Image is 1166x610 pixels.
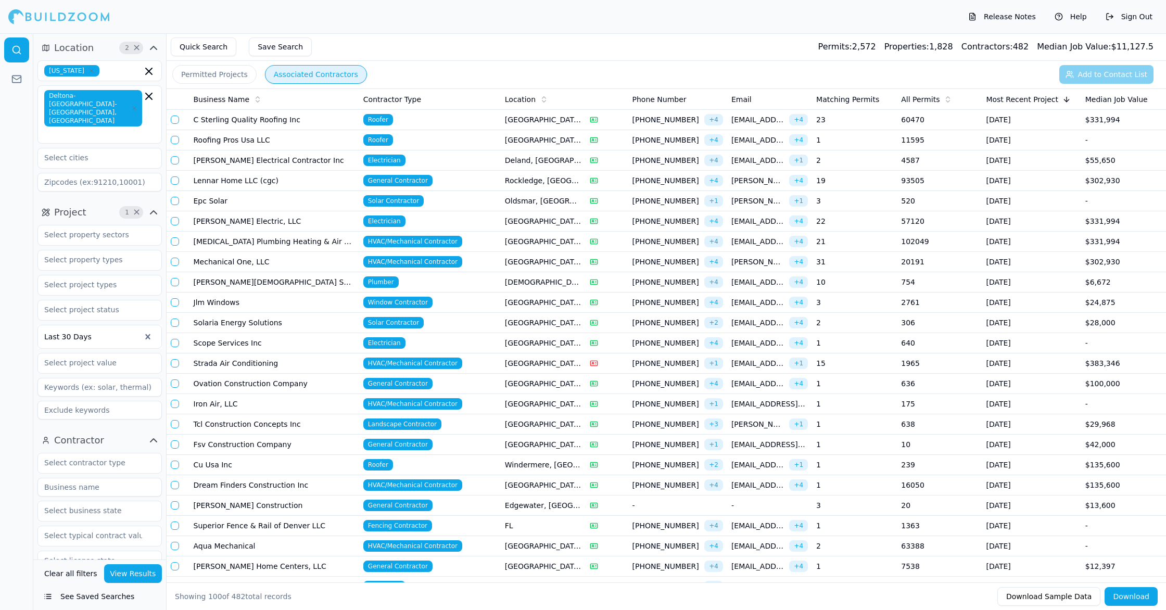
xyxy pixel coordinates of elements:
[632,94,687,105] span: Phone Number
[189,272,359,293] td: [PERSON_NAME][DEMOGRAPHIC_DATA] Services
[501,110,586,130] td: [GEOGRAPHIC_DATA], [GEOGRAPHIC_DATA]
[897,333,982,353] td: 640
[884,42,929,52] span: Properties:
[501,272,586,293] td: [DEMOGRAPHIC_DATA][GEOGRAPHIC_DATA], [GEOGRAPHIC_DATA]
[1081,374,1166,394] td: $100,000
[812,293,897,313] td: 3
[704,276,723,288] span: + 4
[731,399,808,409] span: [EMAIL_ADDRESS][DOMAIN_NAME]
[982,130,1081,150] td: [DATE]
[363,520,432,531] span: Fencing Contractor
[982,516,1081,536] td: [DATE]
[897,516,982,536] td: 1363
[1081,211,1166,232] td: $331,994
[363,561,433,572] span: General Contractor
[704,337,723,349] span: + 4
[982,495,1081,516] td: [DATE]
[363,175,433,186] span: General Contractor
[189,435,359,455] td: Fsv Construction Company
[704,520,723,531] span: + 4
[789,540,808,552] span: + 4
[249,37,312,56] button: Save Search
[789,134,808,146] span: + 4
[501,333,586,353] td: [GEOGRAPHIC_DATA], [GEOGRAPHIC_DATA]
[501,414,586,435] td: [GEOGRAPHIC_DATA], [GEOGRAPHIC_DATA], [GEOGRAPHIC_DATA]
[812,171,897,191] td: 19
[897,374,982,394] td: 636
[704,134,723,146] span: + 4
[632,460,701,470] span: [PHONE_NUMBER]
[982,150,1081,171] td: [DATE]
[363,215,405,227] span: Electrician
[731,196,785,206] span: [PERSON_NAME][EMAIL_ADDRESS][DOMAIN_NAME]
[501,374,586,394] td: [GEOGRAPHIC_DATA], [GEOGRAPHIC_DATA]
[982,252,1081,272] td: [DATE]
[501,516,586,536] td: FL
[38,453,148,472] input: Select contractor type
[897,211,982,232] td: 57120
[501,171,586,191] td: Rockledge, [GEOGRAPHIC_DATA]
[789,114,808,125] span: + 4
[1081,130,1166,150] td: -
[731,257,785,267] span: [PERSON_NAME][EMAIL_ADDRESS][PERSON_NAME][DOMAIN_NAME]
[632,358,701,368] span: [PHONE_NUMBER]
[812,272,897,293] td: 10
[189,150,359,171] td: [PERSON_NAME] Electrical Contractor Inc
[189,293,359,313] td: Jlm Windows
[363,459,393,471] span: Roofer
[37,587,162,606] button: See Saved Searches
[632,297,701,308] span: [PHONE_NUMBER]
[189,232,359,252] td: [MEDICAL_DATA] Plumbing Heating & Air Conditioning
[1049,8,1092,25] button: Help
[704,195,723,207] span: + 1
[632,439,701,450] span: [PHONE_NUMBER]
[38,148,148,167] input: Select cities
[812,556,897,577] td: 1
[1105,587,1158,606] button: Download
[789,276,808,288] span: + 4
[982,353,1081,374] td: [DATE]
[1081,536,1166,556] td: -
[982,191,1081,211] td: [DATE]
[632,317,701,328] span: [PHONE_NUMBER]
[37,378,162,397] input: Keywords (ex: solar, thermal)
[189,495,359,516] td: [PERSON_NAME] Construction
[816,94,879,105] span: Matching Permits
[38,275,148,294] input: Select project types
[1081,435,1166,455] td: $42,000
[812,130,897,150] td: 1
[38,225,148,244] input: Select property sectors
[1081,353,1166,374] td: $383,346
[632,541,701,551] span: [PHONE_NUMBER]
[189,110,359,130] td: C Sterling Quality Roofing Inc
[632,155,701,166] span: [PHONE_NUMBER]
[704,358,723,369] span: + 1
[501,556,586,577] td: [GEOGRAPHIC_DATA], [GEOGRAPHIC_DATA]
[363,276,399,288] span: Plumber
[501,455,586,475] td: Windermere, [GEOGRAPHIC_DATA]
[812,516,897,536] td: 1
[897,232,982,252] td: 102049
[704,175,723,186] span: + 4
[632,236,701,247] span: [PHONE_NUMBER]
[632,216,701,226] span: [PHONE_NUMBER]
[897,272,982,293] td: 754
[632,175,701,186] span: [PHONE_NUMBER]
[897,455,982,475] td: 239
[812,150,897,171] td: 2
[982,556,1081,577] td: [DATE]
[986,94,1058,105] span: Most Recent Project
[812,536,897,556] td: 2
[704,236,723,247] span: + 4
[189,556,359,577] td: [PERSON_NAME] Home Centers, LLC
[501,130,586,150] td: [GEOGRAPHIC_DATA], [GEOGRAPHIC_DATA]
[789,418,808,430] span: + 1
[704,398,723,410] span: + 1
[171,37,236,56] button: Quick Search
[189,353,359,374] td: Strada Air Conditioning
[731,297,785,308] span: [EMAIL_ADDRESS][DOMAIN_NAME]
[363,540,462,552] span: HVAC/Mechanical Contractor
[982,414,1081,435] td: [DATE]
[363,134,393,146] span: Roofer
[963,8,1041,25] button: Release Notes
